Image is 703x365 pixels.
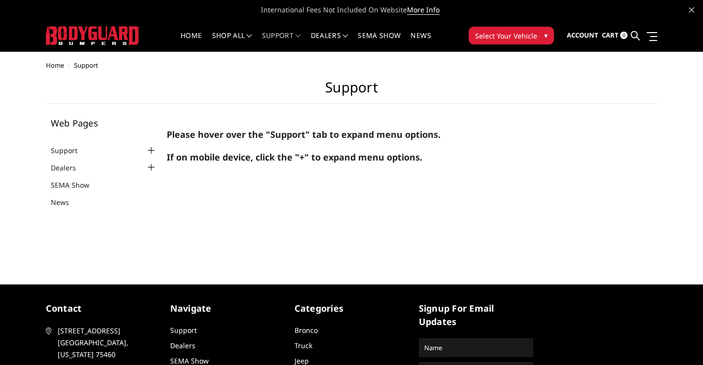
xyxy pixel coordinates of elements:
a: Cart 0 [602,22,628,49]
span: Select Your Vehicle [475,31,537,41]
a: Home [181,32,202,51]
img: BODYGUARD BUMPERS [46,26,140,44]
h5: Navigate [170,302,285,315]
h1: Support [46,79,658,104]
a: Bronco [295,325,318,335]
h5: signup for email updates [419,302,533,328]
span: Account [567,31,598,40]
a: News [51,197,81,207]
a: SEMA Show [358,32,401,51]
input: Name [420,340,532,356]
a: SEMA Show [51,180,102,190]
a: shop all [212,32,252,51]
h5: Web Pages [51,119,157,127]
span: ▾ [544,30,548,41]
span: Cart [602,31,619,40]
span: [STREET_ADDRESS] [GEOGRAPHIC_DATA], [US_STATE] 75460 [58,325,158,361]
a: Support [170,325,197,335]
a: Truck [295,341,312,350]
strong: Please hover over the "Support" tab to expand menu options. [167,128,441,140]
a: More Info [407,5,440,15]
h5: Categories [295,302,409,315]
strong: If on mobile device, click the "+" to expand menu options. [167,151,422,163]
a: Dealers [170,341,195,350]
a: Support [51,145,90,156]
a: Support [262,32,301,51]
a: News [410,32,431,51]
span: 0 [620,32,628,39]
button: Select Your Vehicle [469,27,554,44]
a: Dealers [51,162,88,173]
span: Support [74,61,98,70]
h5: contact [46,302,160,315]
a: Home [46,61,64,70]
a: Account [567,22,598,49]
a: Dealers [311,32,348,51]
